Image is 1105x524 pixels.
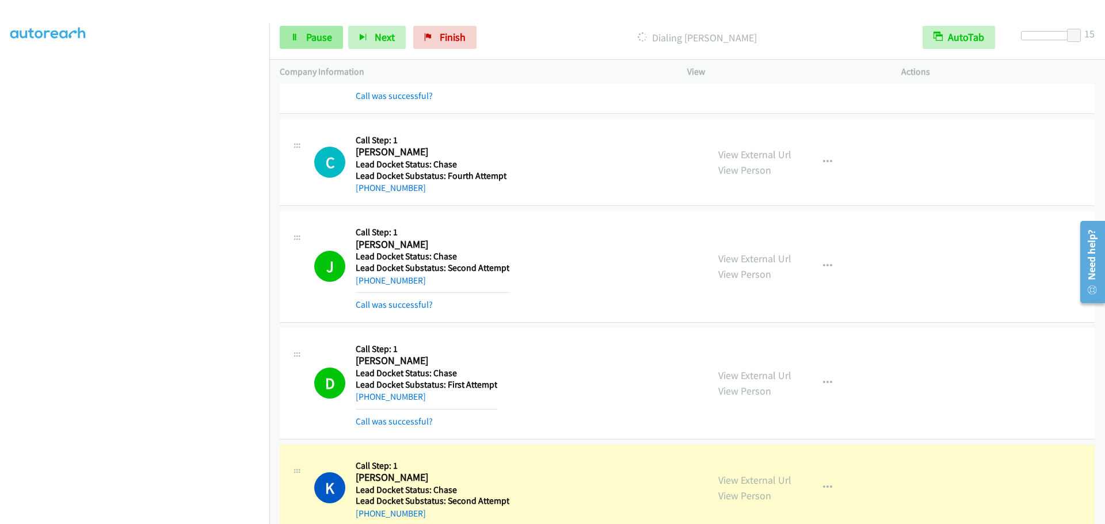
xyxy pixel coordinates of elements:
[306,30,332,44] span: Pause
[356,343,497,355] h5: Call Step: 1
[356,484,509,496] h5: Lead Docket Status: Chase
[356,227,509,238] h5: Call Step: 1
[348,26,406,49] button: Next
[314,472,345,503] h1: K
[356,495,509,507] h5: Lead Docket Substatus: Second Attempt
[356,135,509,146] h5: Call Step: 1
[718,384,771,397] a: View Person
[356,299,433,310] a: Call was successful?
[1072,216,1105,308] iframe: Resource Center
[356,391,426,402] a: [PHONE_NUMBER]
[718,473,791,487] a: View External Url
[356,170,509,182] h5: Lead Docket Substatus: Fourth Attempt
[440,30,466,44] span: Finish
[356,379,497,391] h5: Lead Docket Substatus: First Attempt
[356,275,426,286] a: [PHONE_NUMBER]
[1084,26,1095,41] div: 15
[356,508,426,519] a: [PHONE_NUMBER]
[356,90,433,101] a: Call was successful?
[356,159,509,170] h5: Lead Docket Status: Chase
[356,368,497,379] h5: Lead Docket Status: Chase
[356,262,509,274] h5: Lead Docket Substatus: Second Attempt
[901,65,1095,79] p: Actions
[356,251,509,262] h5: Lead Docket Status: Chase
[314,251,345,282] h1: J
[356,182,426,193] a: [PHONE_NUMBER]
[356,416,433,427] a: Call was successful?
[375,30,395,44] span: Next
[718,267,771,281] a: View Person
[356,354,497,368] h2: [PERSON_NAME]
[280,26,343,49] a: Pause
[718,489,771,502] a: View Person
[718,148,791,161] a: View External Url
[356,471,509,484] h2: [PERSON_NAME]
[718,163,771,177] a: View Person
[492,30,902,45] p: Dialing [PERSON_NAME]
[314,147,345,178] h1: C
[356,146,509,159] h2: [PERSON_NAME]
[687,65,881,79] p: View
[356,238,509,251] h2: [PERSON_NAME]
[718,369,791,382] a: View External Url
[314,368,345,399] h1: D
[280,65,666,79] p: Company Information
[718,252,791,265] a: View External Url
[923,26,995,49] button: AutoTab
[356,460,509,472] h5: Call Step: 1
[413,26,477,49] a: Finish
